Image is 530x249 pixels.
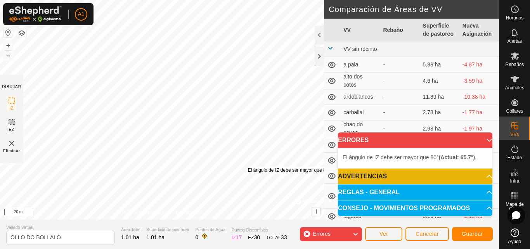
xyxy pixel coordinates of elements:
span: El ángulo de IZ debe ser mayor que 80° . [343,154,476,160]
td: chao do couso [340,120,380,137]
div: EZ [248,233,260,242]
span: 1.01 ha [146,234,165,240]
span: A1 [78,10,84,18]
span: i [315,208,317,215]
div: - [383,93,416,101]
div: - [383,61,416,69]
td: 5.88 ha [420,57,459,73]
span: Mapa de Calor [501,202,528,211]
td: alto dos cotos [340,73,380,89]
th: VV [340,19,380,42]
th: Nueva Asignación [459,19,499,42]
span: Alertas [507,39,522,44]
span: EZ [9,127,15,132]
td: -1.97 ha [459,120,499,137]
span: Animales [505,85,524,90]
div: DIBUJAR [2,84,21,90]
div: El ángulo de IZ debe ser mayor que 80° . [248,167,363,174]
p-accordion-header: REGLAS - GENERAL [338,185,492,200]
td: ardoblancos [340,89,380,105]
span: Rebaños [505,62,524,67]
span: Eliminar [3,148,20,154]
span: CONSEJO - MOVIMIENTOS PROGRAMADOS [338,205,470,211]
span: IZ [10,105,14,111]
span: ERRORES [338,137,369,143]
button: Capas del Mapa [17,28,26,38]
span: Vallado Virtual [6,224,115,231]
div: - [383,77,416,85]
span: Errores [313,231,331,237]
span: Ver [379,231,388,237]
span: 30 [254,234,260,240]
div: TOTAL [266,233,287,242]
td: -3.59 ha [459,73,499,89]
span: Área Total [121,226,140,233]
span: 33 [281,234,287,240]
div: IZ [232,233,242,242]
td: 4.6 ha [420,73,459,89]
button: – [3,51,13,60]
div: - [383,108,416,117]
th: Superficie de pastoreo [420,19,459,42]
span: 1.01 ha [121,234,139,240]
p-accordion-header: ERRORES [338,132,492,148]
span: 0 [195,234,198,240]
span: Ayuda [508,239,521,244]
span: ADVERTENCIAS [338,173,387,179]
img: VV [7,139,16,148]
img: Logo Gallagher [9,6,62,22]
span: Horarios [506,16,523,20]
button: Cancelar [405,227,449,241]
span: Superficie de pastoreo [146,226,189,233]
button: Guardar [452,227,493,241]
p-accordion-header: CONSEJO - MOVIMIENTOS PROGRAMADOS [338,200,492,216]
p-accordion-content: ERRORES [338,148,492,168]
h2: Comparación de Áreas de VV [329,5,499,14]
th: Rebaño [380,19,419,42]
span: Guardar [462,231,483,237]
td: -4.87 ha [459,57,499,73]
span: Infra [510,179,519,183]
td: -1.77 ha [459,105,499,120]
button: Ver [365,227,402,241]
span: VVs [510,132,519,137]
a: Contáctenos [176,209,202,216]
td: carballal [340,105,380,120]
b: (Actual: 65.7°) [439,154,475,160]
a: Ayuda [499,225,530,247]
span: Estado [507,155,522,160]
span: Puntos Disponibles [232,227,287,233]
td: -10.38 ha [459,89,499,105]
button: Restablecer Mapa [3,28,13,37]
span: Cancelar [416,231,439,237]
button: + [3,41,13,50]
td: a pala [340,57,380,73]
span: 17 [236,234,242,240]
span: Puntos de Agua [195,226,225,233]
span: Collares [506,109,523,113]
td: 2.98 ha [420,120,459,137]
span: VV sin recinto [343,46,377,52]
div: - [383,125,416,133]
span: REGLAS - GENERAL [338,189,400,195]
a: Política de Privacidad [122,209,166,216]
td: 11.39 ha [420,89,459,105]
p-accordion-header: ADVERTENCIAS [338,169,492,184]
td: 2.78 ha [420,105,459,120]
button: i [312,207,320,216]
